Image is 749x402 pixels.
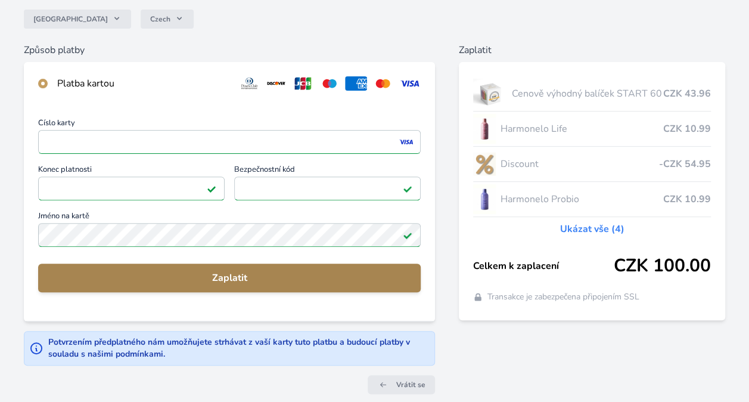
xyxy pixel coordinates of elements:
img: discover.svg [265,76,287,91]
img: jcb.svg [292,76,314,91]
button: [GEOGRAPHIC_DATA] [24,10,131,29]
h6: Způsob platby [24,43,435,57]
span: Bezpečnostní kód [234,166,421,177]
span: Discount [501,157,659,171]
img: Platné pole [207,184,216,193]
span: CZK 10.99 [663,122,711,136]
img: diners.svg [238,76,260,91]
span: Konec platnosti [38,166,225,177]
span: -CZK 54.95 [659,157,711,171]
span: Vrátit se [396,380,425,389]
span: CZK 10.99 [663,192,711,206]
div: Potvrzením předplatného nám umožňujete strhávat z vaší karty tuto platbu a budoucí platby v soula... [48,336,430,360]
img: mc.svg [372,76,394,91]
img: visa [398,137,414,147]
span: Harmonelo Life [501,122,663,136]
span: CZK 43.96 [663,86,711,101]
span: Zaplatit [48,271,411,285]
img: Platné pole [403,230,412,240]
iframe: Iframe pro bezpečnostní kód [240,180,415,197]
img: amex.svg [345,76,367,91]
img: start.jpg [473,79,507,109]
img: CLEAN_LIFE_se_stinem_x-lo.jpg [473,114,496,144]
iframe: Iframe pro datum vypršení platnosti [43,180,219,197]
a: Vrátit se [368,375,435,394]
input: Jméno na kartěPlatné pole [38,223,421,247]
img: maestro.svg [319,76,341,91]
div: Platba kartou [57,76,229,91]
span: [GEOGRAPHIC_DATA] [33,14,108,24]
span: Transakce je zabezpečena připojením SSL [487,291,639,303]
iframe: Iframe pro číslo karty [43,134,415,150]
img: CLEAN_PROBIO_se_stinem_x-lo.jpg [473,184,496,214]
span: Czech [150,14,170,24]
img: visa.svg [399,76,421,91]
button: Czech [141,10,194,29]
img: discount-lo.png [473,149,496,179]
span: Číslo karty [38,119,421,130]
span: Cenově výhodný balíček START 60 [512,86,663,101]
span: Harmonelo Probio [501,192,663,206]
span: Celkem k zaplacení [473,259,614,273]
span: CZK 100.00 [614,255,711,277]
h6: Zaplatit [459,43,725,57]
a: Ukázat vše (4) [560,222,624,236]
img: Platné pole [403,184,412,193]
span: Jméno na kartě [38,212,421,223]
button: Zaplatit [38,264,421,292]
